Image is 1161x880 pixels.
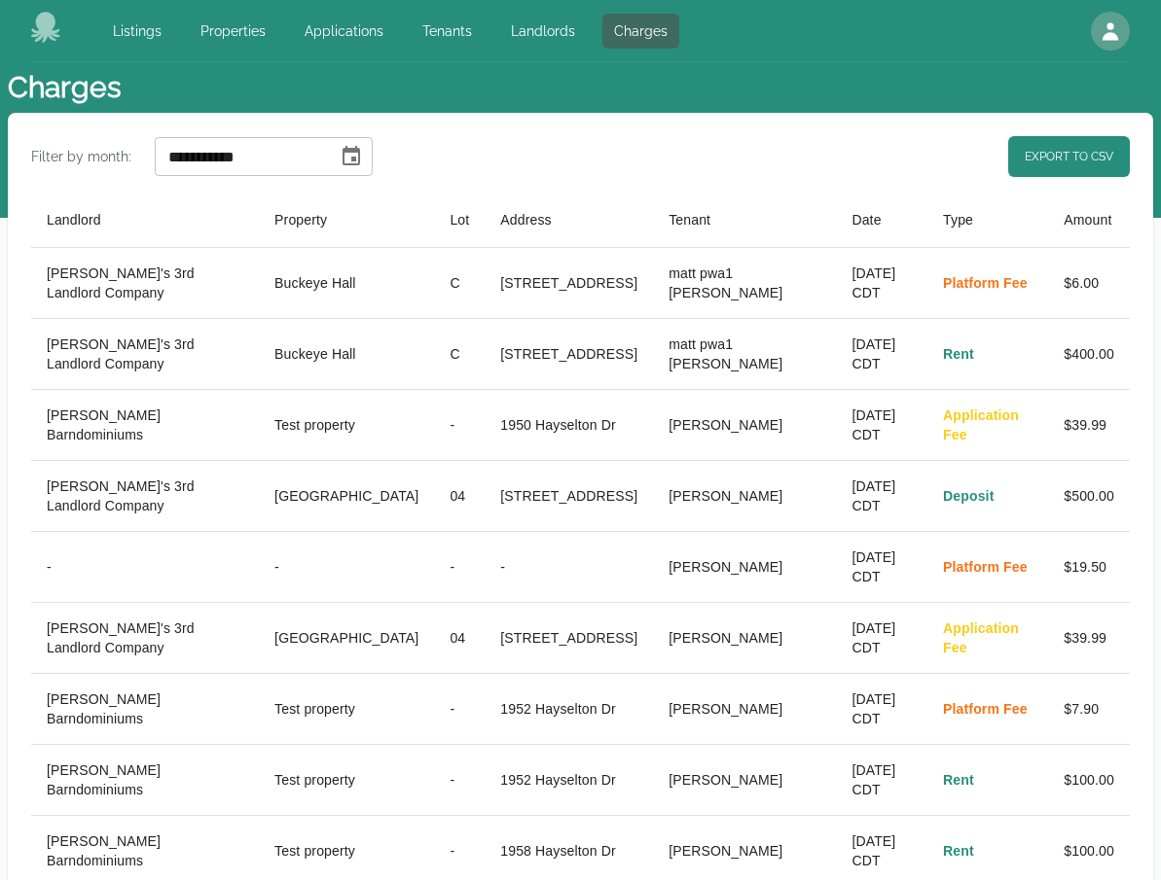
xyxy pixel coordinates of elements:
th: [GEOGRAPHIC_DATA] [259,461,434,532]
th: - [259,532,434,603]
th: [DATE] CDT [836,745,927,816]
th: [DATE] CDT [836,319,927,390]
th: Landlord [31,193,259,248]
td: $39.99 [1048,603,1130,674]
th: [DATE] CDT [836,248,927,319]
th: Date [836,193,927,248]
th: [PERSON_NAME]'s 3rd Landlord Company [31,248,259,319]
td: $6.00 [1048,248,1130,319]
a: Landlords [499,14,587,49]
a: Export to CSV [1008,136,1130,177]
th: - [31,532,259,603]
td: $19.50 [1048,532,1130,603]
th: [PERSON_NAME] [653,674,836,745]
th: Address [485,193,653,248]
span: Rent [943,843,974,859]
th: [DATE] CDT [836,532,927,603]
th: Test property [259,745,434,816]
span: Rent [943,346,974,362]
a: Charges [602,14,679,49]
th: Buckeye Hall [259,319,434,390]
th: C [434,248,485,319]
a: Applications [293,14,395,49]
td: $39.99 [1048,390,1130,461]
h1: Charges [8,70,121,105]
th: Lot [434,193,485,248]
th: 04 [434,603,485,674]
th: - [434,745,485,816]
th: 04 [434,461,485,532]
th: [PERSON_NAME] Barndominiums [31,745,259,816]
th: [PERSON_NAME] [653,603,836,674]
th: [DATE] CDT [836,390,927,461]
span: Platform Fee [943,275,1028,291]
th: matt pwa1 [PERSON_NAME] [653,248,836,319]
th: Property [259,193,434,248]
th: [STREET_ADDRESS] [485,461,653,532]
a: Properties [189,14,277,49]
th: - [485,532,653,603]
th: [STREET_ADDRESS] [485,248,653,319]
th: - [434,674,485,745]
td: $7.90 [1048,674,1130,745]
th: [PERSON_NAME]'s 3rd Landlord Company [31,319,259,390]
th: - [434,532,485,603]
th: Buckeye Hall [259,248,434,319]
th: - [434,390,485,461]
th: [PERSON_NAME] [653,390,836,461]
th: 1950 Hayselton Dr [485,390,653,461]
th: [STREET_ADDRESS] [485,603,653,674]
th: [DATE] CDT [836,603,927,674]
td: $500.00 [1048,461,1130,532]
th: [PERSON_NAME] [653,461,836,532]
th: [DATE] CDT [836,461,927,532]
span: Deposit [943,488,994,504]
th: [PERSON_NAME] Barndominiums [31,390,259,461]
a: Tenants [411,14,484,49]
th: [PERSON_NAME]'s 3rd Landlord Company [31,603,259,674]
a: Listings [101,14,173,49]
span: Application Fee [943,620,1019,655]
th: Tenant [653,193,836,248]
th: [PERSON_NAME] [653,745,836,816]
th: Amount [1048,193,1130,248]
span: Application Fee [943,407,1019,442]
td: $400.00 [1048,319,1130,390]
th: [DATE] CDT [836,674,927,745]
label: Filter by month: [31,147,131,166]
th: [STREET_ADDRESS] [485,319,653,390]
button: Choose date, selected date is Aug 1, 2025 [332,137,371,176]
th: Test property [259,390,434,461]
th: [PERSON_NAME]'s 3rd Landlord Company [31,461,259,532]
th: Type [927,193,1048,248]
td: $100.00 [1048,745,1130,816]
th: Test property [259,674,434,745]
span: Platform Fee [943,559,1028,575]
th: [GEOGRAPHIC_DATA] [259,603,434,674]
span: Rent [943,772,974,788]
th: [PERSON_NAME] [653,532,836,603]
th: [PERSON_NAME] Barndominiums [31,674,259,745]
th: 1952 Hayselton Dr [485,674,653,745]
span: Platform Fee [943,701,1028,717]
th: C [434,319,485,390]
th: 1952 Hayselton Dr [485,745,653,816]
th: matt pwa1 [PERSON_NAME] [653,319,836,390]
